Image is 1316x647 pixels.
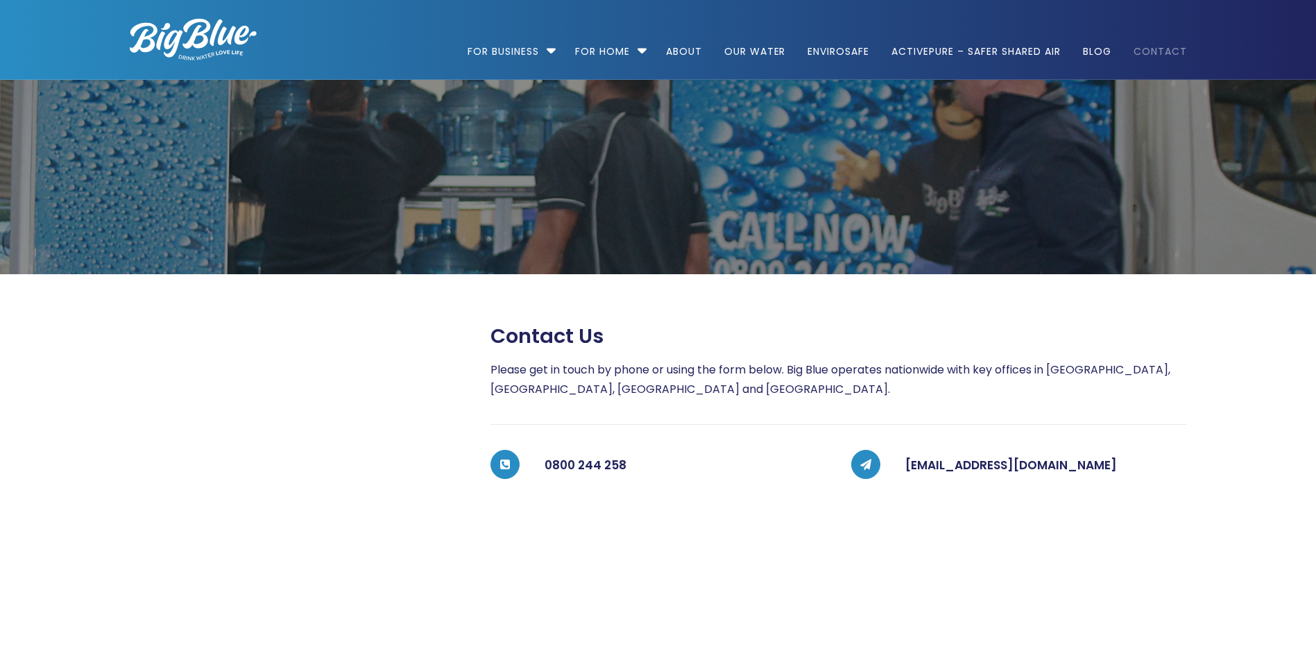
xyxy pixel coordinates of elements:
span: Contact us [490,324,604,348]
a: [EMAIL_ADDRESS][DOMAIN_NAME] [905,457,1117,473]
p: Please get in touch by phone or using the form below. Big Blue operates nationwide with key offic... [490,360,1187,399]
h5: 0800 244 258 [545,451,826,479]
img: logo [130,19,257,60]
